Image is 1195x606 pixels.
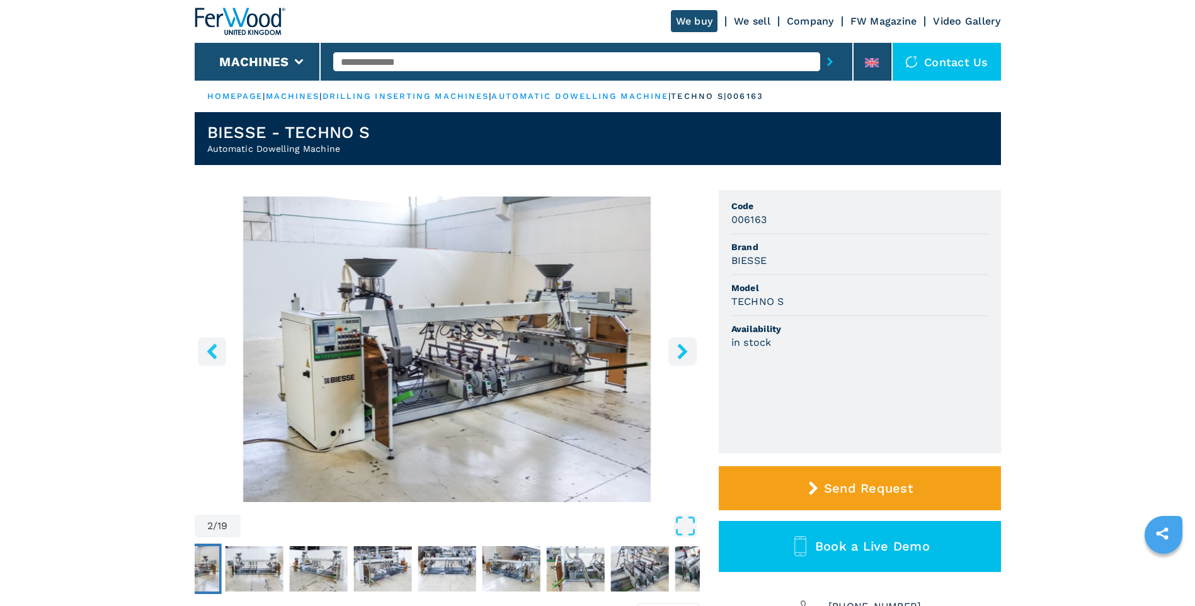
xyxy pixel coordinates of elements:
img: Contact us [905,55,918,68]
img: 7a5091297757157769fbe64acbcafe64 [610,546,668,592]
button: Open Fullscreen [244,515,697,537]
div: Go to Slide 2 [195,197,700,502]
button: Send Request [719,466,1001,510]
h2: Automatic Dowelling Machine [207,142,370,155]
h3: 006163 [731,212,767,227]
a: Video Gallery [933,15,1000,27]
a: automatic dowelling machine [491,91,668,101]
img: f42ab30873058fa08971c8c50388b94c [675,546,733,592]
a: We buy [671,10,718,32]
a: sharethis [1146,518,1178,549]
iframe: Chat [1141,549,1186,597]
span: | [668,91,671,101]
nav: Thumbnail Navigation [158,544,663,594]
span: / [213,521,217,531]
h1: BIESSE - TECHNO S [207,122,370,142]
span: | [489,91,491,101]
a: HOMEPAGE [207,91,263,101]
span: Book a Live Demo [815,539,930,554]
img: 91c41ecc20e321f42bb83c580791fd79 [353,546,411,592]
button: right-button [668,337,697,365]
span: | [263,91,265,101]
h3: BIESSE [731,253,767,268]
h3: TECHNO S [731,294,784,309]
p: techno s | [671,91,727,102]
img: Ferwood [195,8,285,35]
button: Go to Slide 2 [158,544,221,594]
span: 19 [217,521,228,531]
button: Go to Slide 6 [415,544,478,594]
img: 93c3ff10938093be5c572fb8fa059070 [289,546,347,592]
img: 47cefbe5694d28f8f8f3946044f0d064 [482,546,540,592]
button: Go to Slide 10 [672,544,735,594]
img: 1fc17d9257ad5258f55c5aeb8a2b4643 [418,546,476,592]
button: Book a Live Demo [719,521,1001,572]
span: Availability [731,323,988,335]
p: 006163 [727,91,763,102]
img: 146f8c0fdb9d75a6804d2aa21dc1f253 [546,546,604,592]
span: Model [731,282,988,294]
span: Code [731,200,988,212]
button: left-button [198,337,226,365]
span: 2 [207,521,213,531]
a: machines [266,91,320,101]
button: submit-button [820,47,840,76]
button: Machines [219,54,289,69]
h3: in stock [731,335,772,350]
button: Go to Slide 4 [287,544,350,594]
span: Brand [731,241,988,253]
a: FW Magazine [850,15,917,27]
span: Send Request [824,481,913,496]
img: Automatic Dowelling Machine BIESSE TECHNO S [195,197,700,502]
button: Go to Slide 3 [222,544,285,594]
a: drilling inserting machines [323,91,489,101]
span: | [319,91,322,101]
a: We sell [734,15,770,27]
img: 16dfc60445238991c9f1c38e1bad5060 [225,546,283,592]
button: Go to Slide 8 [544,544,607,594]
img: d9bb80eeb986f92a21a484c2da43158f [161,546,219,592]
button: Go to Slide 5 [351,544,414,594]
a: Company [787,15,834,27]
div: Contact us [893,43,1001,81]
button: Go to Slide 9 [608,544,671,594]
button: Go to Slide 7 [479,544,542,594]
